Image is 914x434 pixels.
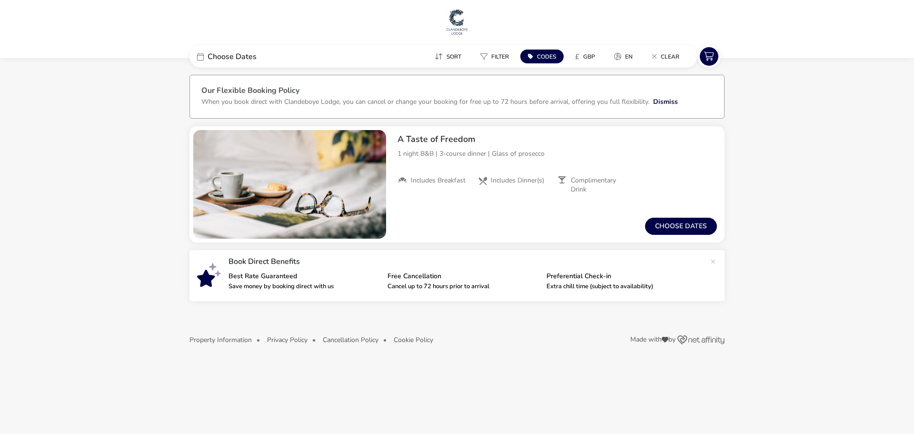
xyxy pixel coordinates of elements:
[445,8,469,36] img: Main Website
[228,283,380,290] p: Save money by booking direct with us
[473,50,520,63] naf-pibe-menu-bar-item: Filter
[571,176,630,193] span: Complimentary Drink
[201,97,649,106] p: When you book direct with Clandeboye Lodge, you can cancel or change your booking for free up to ...
[537,53,556,61] span: Codes
[411,176,466,185] span: Includes Breakfast
[397,134,717,145] h2: A Taste of Freedom
[644,50,691,63] naf-pibe-menu-bar-item: Clear
[606,50,644,63] naf-pibe-menu-bar-item: en
[491,53,509,61] span: Filter
[267,336,308,343] button: Privacy Policy
[661,53,679,61] span: Clear
[645,218,717,235] button: Choose dates
[447,53,461,61] span: Sort
[473,50,517,63] button: Filter
[606,50,640,63] button: en
[546,273,698,280] p: Preferential Check-in
[583,53,595,61] span: GBP
[387,283,539,290] p: Cancel up to 72 hours prior to arrival
[323,336,378,343] button: Cancellation Policy
[644,50,687,63] button: Clear
[427,50,469,63] button: Sort
[546,283,698,290] p: Extra chill time (subject to availability)
[567,50,603,63] button: £GBP
[390,126,725,202] div: A Taste of Freedom1 night B&B | 3-course dinner | Glass of proseccoIncludes BreakfastIncludes Din...
[208,53,257,61] span: Choose Dates
[567,50,606,63] naf-pibe-menu-bar-item: £GBP
[491,176,544,185] span: Includes Dinner(s)
[575,52,579,61] i: £
[189,336,252,343] button: Property Information
[228,273,380,280] p: Best Rate Guaranteed
[394,336,433,343] button: Cookie Policy
[228,258,705,265] p: Book Direct Benefits
[201,87,713,97] h3: Our Flexible Booking Policy
[625,53,633,61] span: en
[193,130,386,239] swiper-slide: 1 / 1
[520,50,567,63] naf-pibe-menu-bar-item: Codes
[189,45,332,68] div: Choose Dates
[397,149,717,159] p: 1 night B&B | 3-course dinner | Glass of prosecco
[653,97,678,107] button: Dismiss
[630,336,676,343] span: Made with by
[520,50,564,63] button: Codes
[427,50,473,63] naf-pibe-menu-bar-item: Sort
[387,273,539,280] p: Free Cancellation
